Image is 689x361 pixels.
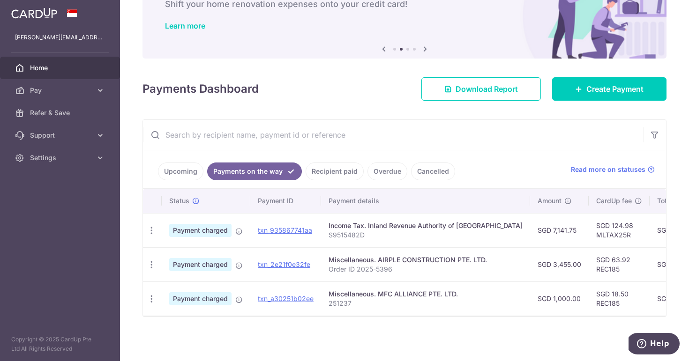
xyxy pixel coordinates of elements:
[367,162,407,180] a: Overdue
[530,213,589,247] td: SGD 7,141.75
[142,81,259,97] h4: Payments Dashboard
[258,260,310,268] a: txn_2e21f0e32fe
[571,165,655,174] a: Read more on statuses
[329,221,523,230] div: Income Tax. Inland Revenue Authority of [GEOGRAPHIC_DATA]
[411,162,455,180] a: Cancelled
[15,33,105,42] p: [PERSON_NAME][EMAIL_ADDRESS][DOMAIN_NAME]
[629,333,680,356] iframe: Opens a widget where you can find more information
[258,295,314,302] a: txn_a30251b02ee
[165,21,205,30] a: Learn more
[158,162,203,180] a: Upcoming
[456,83,518,95] span: Download Report
[250,189,321,213] th: Payment ID
[329,299,523,308] p: 251237
[207,162,302,180] a: Payments on the way
[538,196,562,206] span: Amount
[586,83,644,95] span: Create Payment
[169,224,232,237] span: Payment charged
[169,258,232,271] span: Payment charged
[30,63,92,73] span: Home
[169,196,189,206] span: Status
[321,189,530,213] th: Payment details
[306,162,364,180] a: Recipient paid
[657,196,688,206] span: Total amt.
[571,165,645,174] span: Read more on statuses
[30,108,92,118] span: Refer & Save
[169,292,232,305] span: Payment charged
[329,289,523,299] div: Miscellaneous. MFC ALLIANCE PTE. LTD.
[589,281,650,316] td: SGD 18.50 REC185
[30,131,92,140] span: Support
[596,196,632,206] span: CardUp fee
[30,86,92,95] span: Pay
[258,226,312,234] a: txn_935867741aa
[143,120,644,150] input: Search by recipient name, payment id or reference
[530,281,589,316] td: SGD 1,000.00
[589,247,650,281] td: SGD 63.92 REC185
[589,213,650,247] td: SGD 124.98 MLTAX25R
[329,255,523,265] div: Miscellaneous. AIRPLE CONSTRUCTION PTE. LTD.
[11,7,57,19] img: CardUp
[421,77,541,101] a: Download Report
[30,153,92,162] span: Settings
[329,265,523,274] p: Order ID 2025-5396
[530,247,589,281] td: SGD 3,455.00
[329,230,523,240] p: S9515482D
[552,77,667,101] a: Create Payment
